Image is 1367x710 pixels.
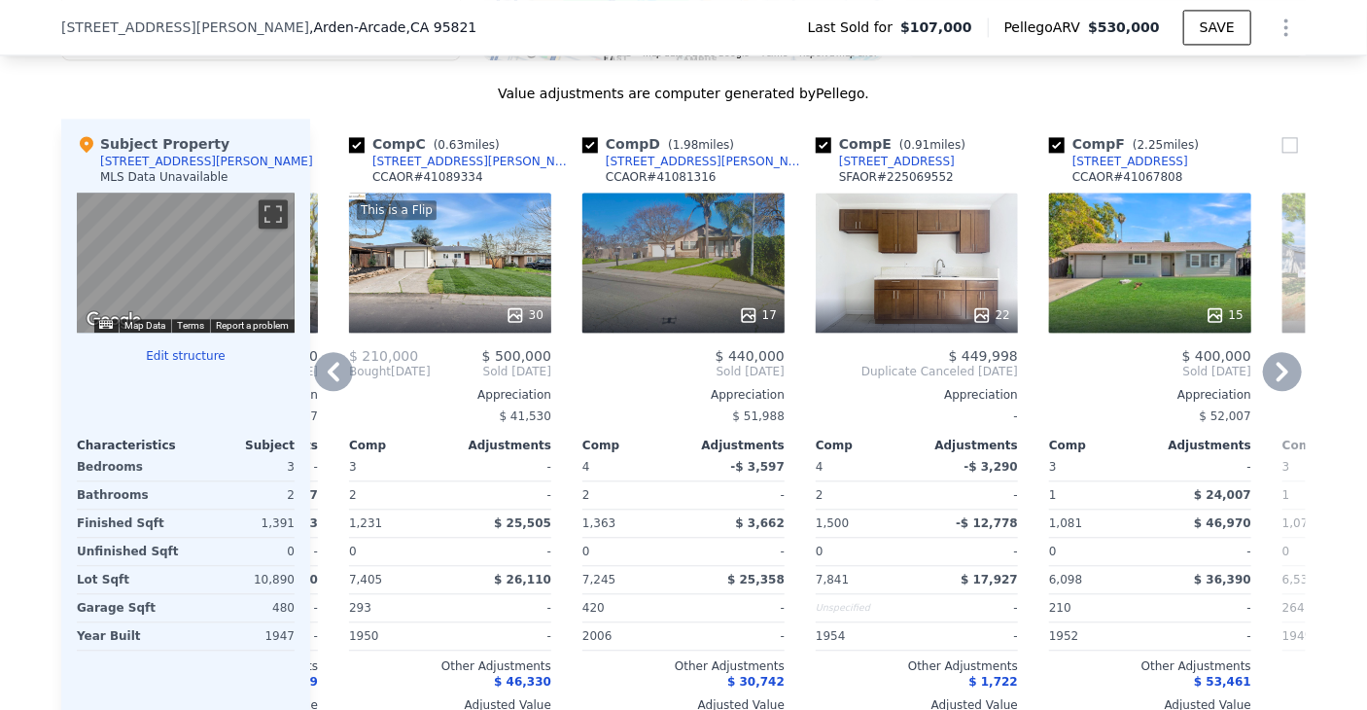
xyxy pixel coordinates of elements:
[454,622,551,650] div: -
[582,481,680,509] div: 2
[259,199,288,229] button: Toggle fullscreen view
[309,18,476,37] span: , Arden-Arcade
[1072,169,1183,185] div: CCAOR # 41067808
[77,453,182,480] div: Bedrooms
[100,169,228,185] div: MLS Data Unavailable
[731,460,785,474] span: -$ 3,597
[494,516,551,530] span: $ 25,505
[1049,154,1188,169] a: [STREET_ADDRESS]
[61,18,309,37] span: [STREET_ADDRESS][PERSON_NAME]
[582,438,683,453] div: Comp
[739,305,777,325] div: 17
[190,481,295,509] div: 2
[99,320,113,329] button: Keyboard shortcuts
[1049,601,1071,615] span: 210
[454,594,551,621] div: -
[582,658,785,674] div: Other Adjustments
[1088,19,1160,35] span: $530,000
[454,481,551,509] div: -
[77,622,182,650] div: Year Built
[921,538,1018,565] div: -
[77,193,295,333] div: Map
[349,516,382,530] span: 1,231
[77,594,182,621] div: Garage Sqft
[949,348,1018,364] span: $ 449,998
[177,320,204,331] a: Terms (opens in new tab)
[1282,460,1290,474] span: 3
[839,154,955,169] div: [STREET_ADDRESS]
[349,658,551,674] div: Other Adjustments
[1004,18,1089,37] span: Pellego ARV
[1182,348,1251,364] span: $ 400,000
[1183,10,1251,45] button: SAVE
[1282,516,1315,530] span: 1,070
[82,307,146,333] img: Google
[186,438,295,453] div: Subject
[1049,364,1251,379] span: Sold [DATE]
[660,138,742,152] span: ( miles)
[892,138,973,152] span: ( miles)
[606,169,717,185] div: CCAOR # 41081316
[582,154,808,169] a: [STREET_ADDRESS][PERSON_NAME]
[190,453,295,480] div: 3
[1049,658,1251,674] div: Other Adjustments
[816,516,849,530] span: 1,500
[964,460,1018,474] span: -$ 3,290
[687,622,785,650] div: -
[372,169,483,185] div: CCAOR # 41089334
[450,438,551,453] div: Adjustments
[961,573,1018,586] span: $ 17,927
[1282,601,1305,615] span: 264
[808,18,901,37] span: Last Sold for
[454,538,551,565] div: -
[100,154,313,169] div: [STREET_ADDRESS][PERSON_NAME]
[1049,573,1082,586] span: 6,098
[349,573,382,586] span: 7,405
[816,545,824,558] span: 0
[683,438,785,453] div: Adjustments
[82,307,146,333] a: Open this area in Google Maps (opens a new window)
[1049,516,1082,530] span: 1,081
[816,403,1018,430] div: -
[77,348,295,364] button: Edit structure
[1282,545,1290,558] span: 0
[77,438,186,453] div: Characteristics
[1154,594,1251,621] div: -
[816,154,955,169] a: [STREET_ADDRESS]
[216,320,289,331] a: Report a problem
[372,154,575,169] div: [STREET_ADDRESS][PERSON_NAME]
[454,453,551,480] div: -
[956,516,1018,530] span: -$ 12,778
[969,675,1018,689] span: $ 1,722
[917,438,1018,453] div: Adjustments
[349,545,357,558] span: 0
[733,409,785,423] span: $ 51,988
[816,460,824,474] span: 4
[77,566,182,593] div: Lot Sqft
[190,594,295,621] div: 480
[816,573,849,586] span: 7,841
[582,573,615,586] span: 7,245
[349,460,357,474] span: 3
[582,622,680,650] div: 2006
[438,138,464,152] span: 0.63
[921,622,1018,650] div: -
[77,193,295,333] div: Street View
[904,138,930,152] span: 0.91
[190,622,295,650] div: 1947
[816,364,1018,379] span: Duplicate Canceled [DATE]
[687,594,785,621] div: -
[1049,134,1207,154] div: Comp F
[673,138,699,152] span: 1.98
[349,134,508,154] div: Comp C
[921,481,1018,509] div: -
[816,438,917,453] div: Comp
[124,319,165,333] button: Map Data
[77,481,182,509] div: Bathrooms
[582,545,590,558] span: 0
[349,601,371,615] span: 293
[190,538,295,565] div: 0
[349,154,575,169] a: [STREET_ADDRESS][PERSON_NAME]
[1206,305,1244,325] div: 15
[500,409,551,423] span: $ 41,530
